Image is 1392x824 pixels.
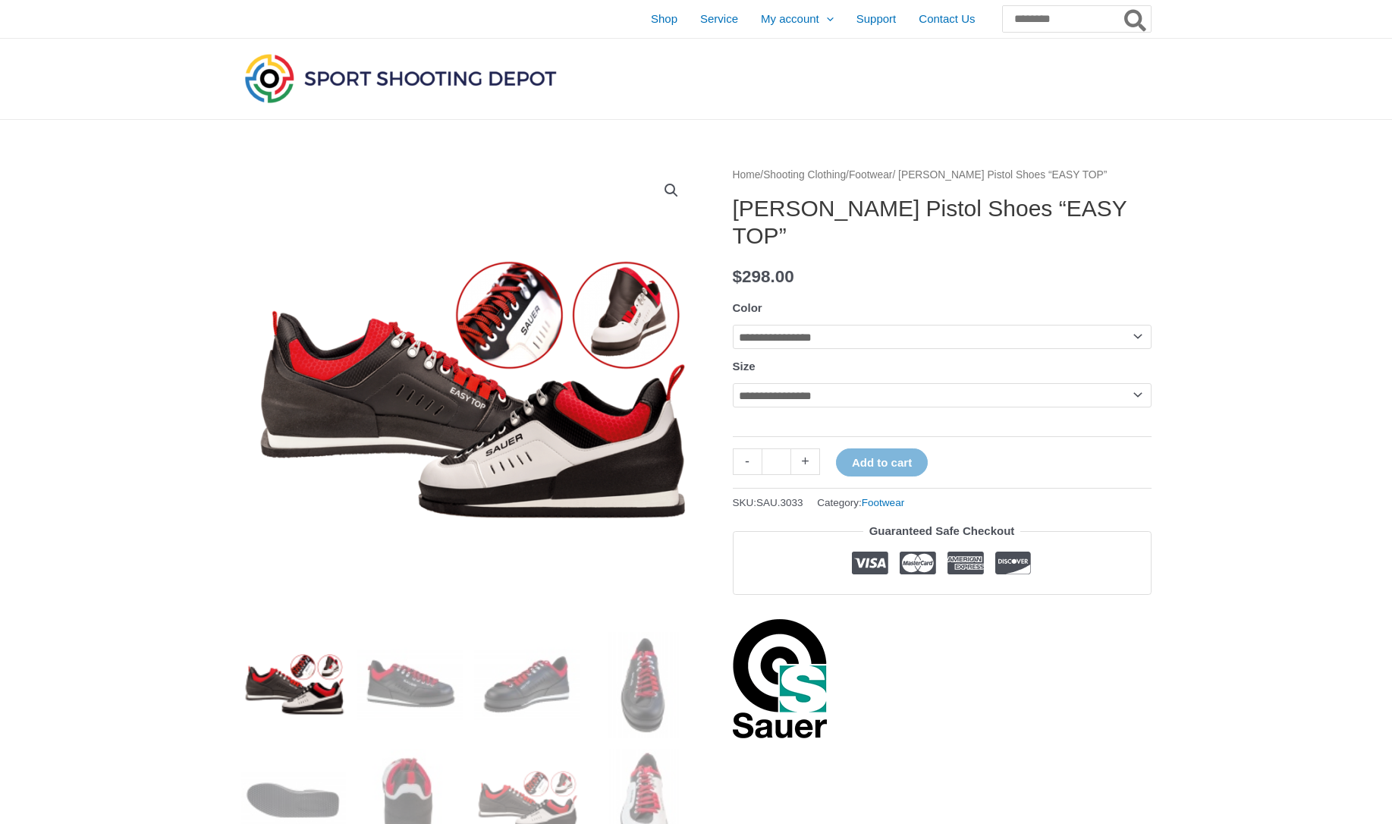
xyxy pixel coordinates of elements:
[817,493,904,512] span: Category:
[241,50,560,106] img: Sport Shooting Depot
[733,169,761,181] a: Home
[756,497,803,508] span: SAU.3033
[733,448,762,475] a: -
[733,360,756,373] label: Size
[241,165,696,621] img: SAUER Pistol Shoes "EASY TOP"
[733,618,828,739] a: Sauer Shooting Sportswear
[849,169,893,181] a: Footwear
[762,448,791,475] input: Product quantity
[1121,6,1151,32] button: Search
[733,267,743,286] span: $
[591,632,696,738] img: SAUER Pistol Shoes "EASY TOP" - Image 4
[357,632,463,738] img: SAUER Pistol Shoes "EASY TOP" - Image 2
[241,632,347,738] img: SAUER Pistol Shoes "EASY TOP"
[733,195,1152,250] h1: [PERSON_NAME] Pistol Shoes “EASY TOP”
[733,493,803,512] span: SKU:
[836,448,928,476] button: Add to cart
[474,632,580,738] img: SAUER Pistol Shoes "EASY TOP" - Image 3
[862,497,904,508] a: Footwear
[791,448,820,475] a: +
[863,521,1021,542] legend: Guaranteed Safe Checkout
[733,165,1152,185] nav: Breadcrumb
[733,267,794,286] bdi: 298.00
[763,169,846,181] a: Shooting Clothing
[658,177,685,204] a: View full-screen image gallery
[733,301,762,314] label: Color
